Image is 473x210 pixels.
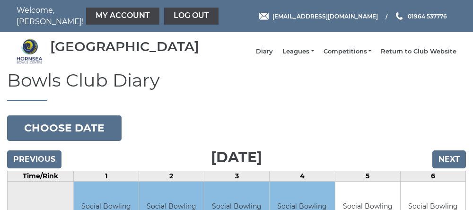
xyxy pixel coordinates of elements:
[432,150,466,168] input: Next
[259,13,269,20] img: Email
[73,171,139,181] td: 1
[400,171,465,181] td: 6
[259,12,378,21] a: Email [EMAIL_ADDRESS][DOMAIN_NAME]
[335,171,400,181] td: 5
[7,150,61,168] input: Previous
[256,47,273,56] a: Diary
[164,8,219,25] a: Log out
[86,8,159,25] a: My Account
[204,171,270,181] td: 3
[17,5,192,27] nav: Welcome, [PERSON_NAME]!
[272,12,378,19] span: [EMAIL_ADDRESS][DOMAIN_NAME]
[282,47,314,56] a: Leagues
[381,47,456,56] a: Return to Club Website
[7,115,122,141] button: Choose date
[324,47,371,56] a: Competitions
[8,171,74,181] td: Time/Rink
[50,39,199,54] div: [GEOGRAPHIC_DATA]
[394,12,447,21] a: Phone us 01964 537776
[270,171,335,181] td: 4
[396,12,403,20] img: Phone us
[139,171,204,181] td: 2
[7,70,466,101] h1: Bowls Club Diary
[17,38,43,64] img: Hornsea Bowls Centre
[408,12,447,19] span: 01964 537776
